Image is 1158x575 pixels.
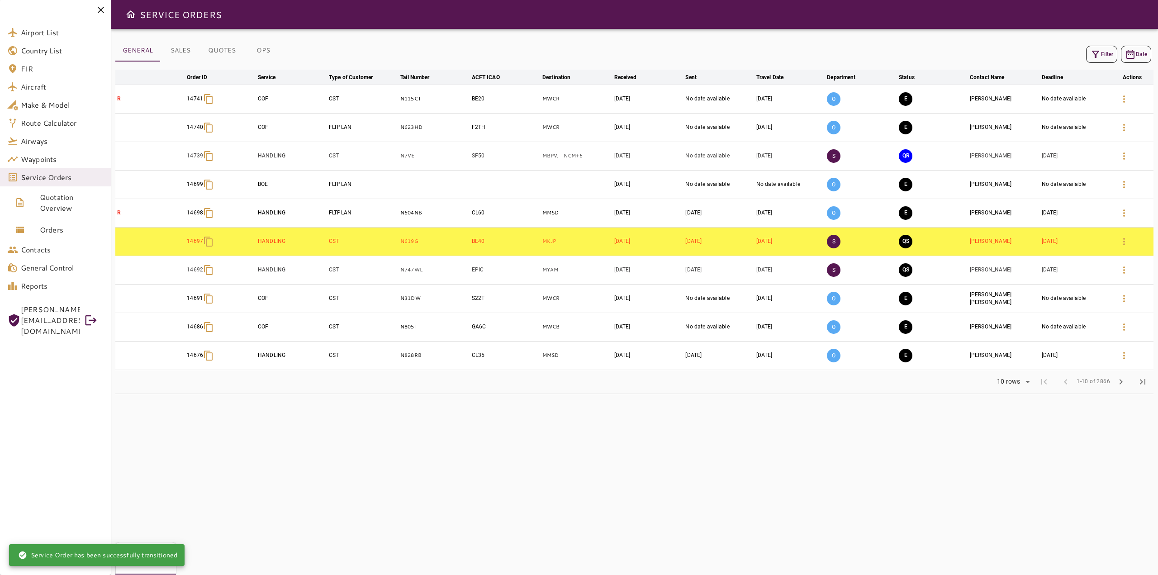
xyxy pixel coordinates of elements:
[612,199,684,227] td: [DATE]
[683,341,754,370] td: [DATE]
[899,149,912,163] button: QUOTE REQUESTED
[1040,113,1111,142] td: No date available
[827,263,840,277] p: S
[21,81,104,92] span: Aircraft
[685,72,708,83] span: Sent
[40,224,104,235] span: Orders
[827,92,840,106] p: O
[1040,170,1111,199] td: No date available
[256,142,327,170] td: HANDLING
[614,72,636,83] div: Received
[1040,256,1111,284] td: [DATE]
[827,292,840,305] p: O
[1042,72,1063,83] div: Deadline
[187,352,203,359] p: 14676
[400,238,468,245] p: N619G
[899,292,912,305] button: EXECUTION
[1077,377,1110,386] span: 1-10 of 2866
[683,199,754,227] td: [DATE]
[970,72,1005,83] div: Contact Name
[683,256,754,284] td: [DATE]
[683,227,754,256] td: [DATE]
[1110,371,1132,393] span: Next Page
[1132,371,1153,393] span: Last Page
[256,341,327,370] td: HANDLING
[1113,345,1135,366] button: Details
[1115,376,1126,387] span: chevron_right
[187,72,207,83] div: Order ID
[1040,227,1111,256] td: [DATE]
[827,72,867,83] span: Department
[256,313,327,341] td: COF
[755,227,826,256] td: [DATE]
[968,284,1040,313] td: [PERSON_NAME] [PERSON_NAME]
[327,227,399,256] td: CST
[827,235,840,248] p: S
[827,149,840,163] p: S
[472,72,512,83] span: ACFT ICAO
[683,284,754,313] td: No date available
[1113,145,1135,167] button: Details
[1113,231,1135,252] button: Details
[1042,72,1075,83] span: Deadline
[400,323,468,331] p: N805T
[755,85,826,113] td: [DATE]
[968,256,1040,284] td: [PERSON_NAME]
[470,227,541,256] td: BE40
[329,72,373,83] div: Type of Customer
[968,199,1040,227] td: [PERSON_NAME]
[160,40,201,62] button: SALES
[327,170,399,199] td: FLTPLAN
[243,40,284,62] button: OPS
[1113,316,1135,338] button: Details
[612,284,684,313] td: [DATE]
[1040,313,1111,341] td: No date available
[400,72,429,83] div: Tail Number
[187,323,203,331] p: 14686
[140,7,222,22] h6: SERVICE ORDERS
[327,313,399,341] td: CST
[827,349,840,362] p: O
[1055,371,1077,393] span: Previous Page
[683,85,754,113] td: No date available
[1040,341,1111,370] td: [DATE]
[470,142,541,170] td: SF50
[258,72,275,83] div: Service
[21,45,104,56] span: Country List
[470,284,541,313] td: S22T
[1040,199,1111,227] td: [DATE]
[187,238,203,245] p: 14697
[1121,46,1151,63] button: Date
[968,85,1040,113] td: [PERSON_NAME]
[614,72,648,83] span: Received
[187,295,203,302] p: 14691
[683,142,754,170] td: No date available
[400,209,468,217] p: N604NB
[400,295,468,302] p: N31DW
[1040,284,1111,313] td: No date available
[899,92,912,106] button: EXECUTION
[827,206,840,220] p: O
[21,136,104,147] span: Airways
[755,199,826,227] td: [DATE]
[1113,288,1135,309] button: Details
[968,227,1040,256] td: [PERSON_NAME]
[470,256,541,284] td: EPIC
[542,352,611,359] p: MMSD
[755,256,826,284] td: [DATE]
[968,313,1040,341] td: [PERSON_NAME]
[21,100,104,110] span: Make & Model
[400,95,468,103] p: N115CT
[256,113,327,142] td: COF
[122,5,140,24] button: Open drawer
[327,142,399,170] td: CST
[899,72,915,83] div: Status
[400,352,468,359] p: N828RB
[1033,371,1055,393] span: First Page
[1040,85,1111,113] td: No date available
[115,40,160,62] button: GENERAL
[899,235,912,248] button: QUOTE SENT
[187,124,203,131] p: 14740
[755,170,826,199] td: No date available
[827,178,840,191] p: O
